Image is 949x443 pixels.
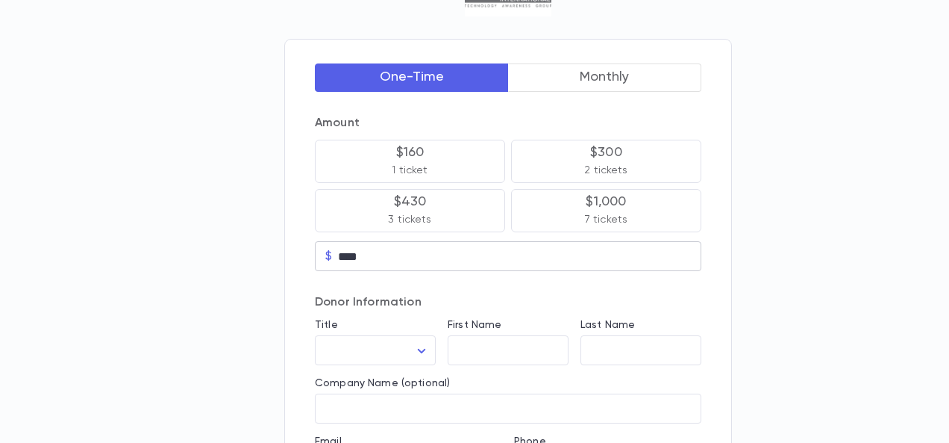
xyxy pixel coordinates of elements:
[448,319,501,331] label: First Name
[590,145,622,160] p: $300
[585,212,627,227] p: 7 tickets
[315,116,701,131] p: Amount
[315,140,505,183] button: $1601 ticket
[315,319,338,331] label: Title
[392,163,427,178] p: 1 ticket
[511,189,701,232] button: $1,0007 tickets
[315,377,450,389] label: Company Name (optional)
[511,140,701,183] button: $3002 tickets
[315,336,436,365] div: ​
[388,212,431,227] p: 3 tickets
[315,295,701,310] p: Donor Information
[508,63,702,92] button: Monthly
[580,319,635,331] label: Last Name
[396,145,425,160] p: $160
[315,63,509,92] button: One-Time
[584,163,627,178] p: 2 tickets
[394,194,427,209] p: $430
[586,194,626,209] p: $1,000
[325,249,332,264] p: $
[315,189,505,232] button: $4303 tickets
